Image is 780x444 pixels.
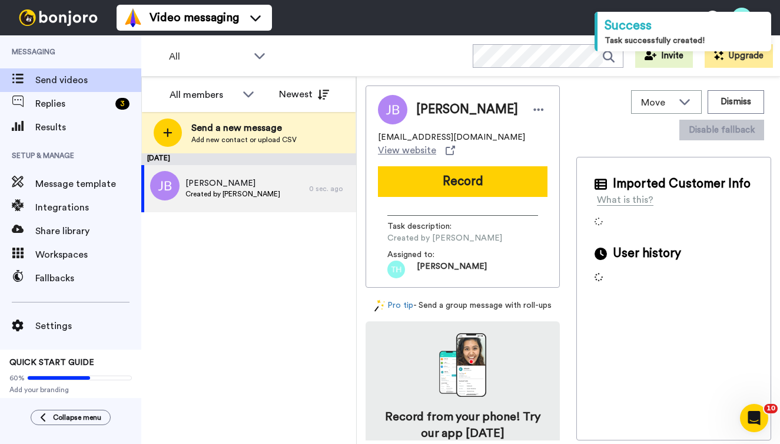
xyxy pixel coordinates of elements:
button: Invite [635,44,693,68]
iframe: Intercom live chat [740,404,768,432]
button: Record [378,166,547,197]
span: [EMAIL_ADDRESS][DOMAIN_NAME] [378,131,525,143]
div: Task successfully created! [605,35,764,47]
div: 0 sec. ago [309,184,350,193]
span: Settings [35,319,141,333]
span: Integrations [35,200,141,215]
button: Upgrade [705,44,773,68]
div: Success [605,17,764,35]
span: View website [378,143,436,157]
span: QUICK START GUIDE [9,359,94,367]
span: Video messaging [150,9,239,26]
span: Move [641,96,673,110]
div: - Send a group message with roll-ups [366,300,560,312]
span: Replies [35,97,111,111]
span: Created by [PERSON_NAME] [387,232,502,244]
span: Assigned to: [387,249,470,261]
span: [PERSON_NAME] [416,101,518,119]
span: Imported Customer Info [613,175,751,193]
span: Results [35,120,141,134]
span: 60% [9,373,25,383]
img: magic-wand.svg [374,300,385,312]
span: 10 [764,404,778,413]
span: Share library [35,224,141,238]
div: [DATE] [141,153,356,165]
img: bj-logo-header-white.svg [14,9,102,26]
button: Disable fallback [679,120,764,140]
h4: Record from your phone! Try our app [DATE] [377,409,548,442]
button: Dismiss [708,90,764,114]
span: Fallbacks [35,271,141,285]
img: download [439,333,486,397]
img: th.png [387,261,405,278]
button: Collapse menu [31,410,111,425]
div: All members [170,88,237,102]
a: View website [378,143,455,157]
span: User history [613,245,681,262]
span: Workspaces [35,248,141,262]
div: What is this? [597,193,653,207]
span: Send videos [35,73,141,87]
span: Add new contact or upload CSV [191,135,297,144]
button: Newest [270,83,338,106]
span: [PERSON_NAME] [185,177,280,189]
span: Send a new message [191,121,297,135]
span: All [169,50,248,64]
span: Message template [35,177,141,191]
div: 3 [115,98,130,110]
img: avatar [150,171,180,200]
a: Pro tip [374,300,413,312]
span: Created by [PERSON_NAME] [185,189,280,199]
span: [PERSON_NAME] [417,261,487,278]
img: Image of Judy Brinker [378,95,407,124]
span: Task description : [387,221,470,232]
img: vm-color.svg [124,8,142,27]
span: Add your branding [9,385,132,394]
span: Collapse menu [53,413,101,422]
